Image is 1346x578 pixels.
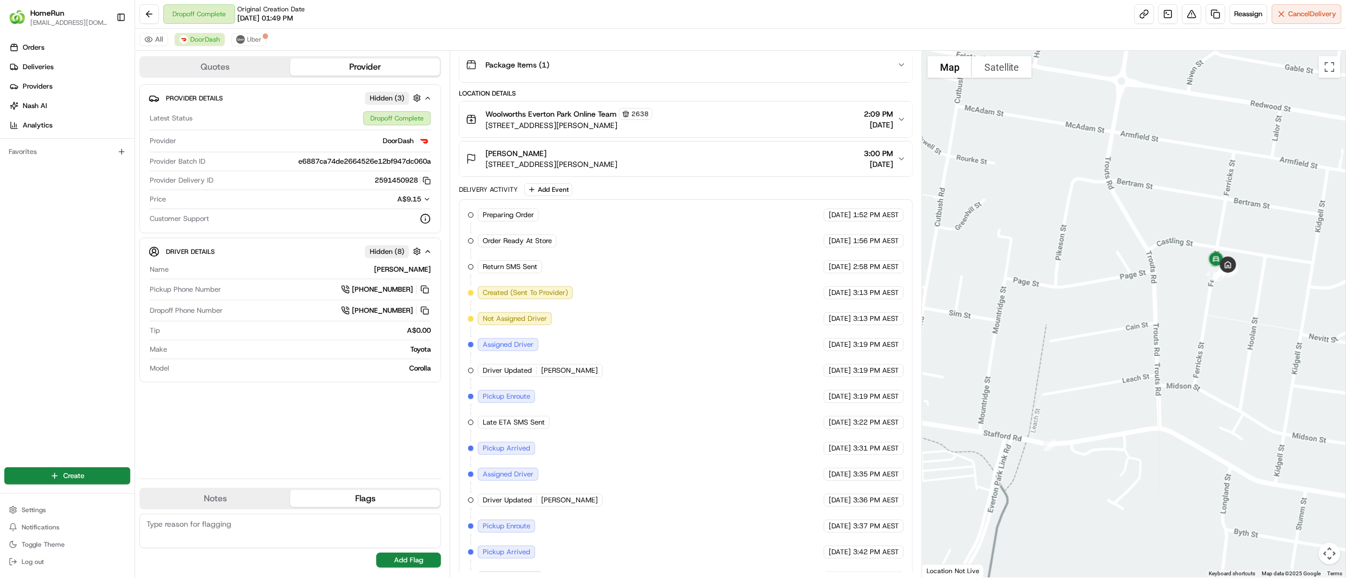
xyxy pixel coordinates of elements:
span: [DATE] [829,210,851,220]
span: [DATE] [829,495,851,505]
span: [DATE] [829,366,851,375]
span: [DATE] [864,119,893,130]
span: [DATE] [829,392,851,401]
span: 3:37 PM AEST [853,521,899,531]
span: Uber [247,35,262,44]
span: Providers [23,82,52,91]
img: doordash_logo_v2.png [179,35,188,44]
button: Notes [141,490,290,507]
img: HomeRun [9,9,26,26]
button: HomeRunHomeRun[EMAIL_ADDRESS][DOMAIN_NAME] [4,4,112,30]
button: DoorDash [175,33,225,46]
span: Package Items ( 1 ) [485,59,549,70]
span: 3:35 PM AEST [853,469,899,479]
span: [PERSON_NAME] [541,495,598,505]
span: Nash AI [23,101,47,111]
span: Pickup Arrived [483,547,530,557]
button: Woolworths Everton Park Online Team2638[STREET_ADDRESS][PERSON_NAME]2:09 PM[DATE] [459,102,912,137]
div: [PERSON_NAME] [173,265,431,274]
span: Create [63,471,84,481]
button: Keyboard shortcuts [1209,570,1256,577]
span: [DATE] [829,314,851,324]
span: Tip [150,326,160,335]
span: 3:42 PM AEST [853,547,899,557]
span: A$9.15 [397,194,421,204]
div: Favorites [4,143,130,160]
button: Settings [4,502,130,517]
span: 2:09 PM [864,109,893,119]
span: [PHONE_NUMBER] [352,306,413,315]
span: Deliveries [23,62,54,72]
span: 1:56 PM AEST [853,236,899,246]
span: 3:19 PM AEST [853,366,899,375]
span: Notifications [22,523,59,532]
span: 3:31 PM AEST [853,443,899,453]
div: Location Details [459,89,913,98]
span: 3:22 PM AEST [853,418,899,427]
span: Price [150,194,166,204]
button: [EMAIL_ADDRESS][DOMAIN_NAME] [30,18,108,27]
span: Driver Updated [483,495,532,505]
span: [DATE] [829,547,851,557]
span: 3:13 PM AEST [853,314,899,324]
button: Show street map [928,56,972,78]
button: Log out [4,554,130,569]
a: Deliveries [4,58,135,76]
span: 3:00 PM [864,148,893,159]
span: Provider Delivery ID [150,176,214,185]
img: Google [925,563,961,577]
button: Toggle fullscreen view [1319,56,1341,78]
span: [DATE] [829,262,851,272]
span: 3:13 PM AEST [853,288,899,298]
span: Provider Details [166,94,223,103]
button: Uber [231,33,266,46]
span: Provider [150,136,176,146]
span: [PHONE_NUMBER] [352,285,413,294]
span: Hidden ( 8 ) [370,247,404,257]
button: Package Items (1) [459,48,912,82]
span: Original Creation Date [237,5,305,14]
span: [DATE] [829,469,851,479]
span: Created (Sent To Provider) [483,288,568,298]
button: Add Event [524,183,572,196]
div: 5 [1040,435,1060,455]
span: Woolworths Everton Park Online Team [485,109,617,119]
a: Providers [4,78,135,95]
span: [PERSON_NAME] [485,148,547,159]
button: Quotes [141,58,290,76]
a: Analytics [4,117,135,134]
span: e6887ca74de2664526e12bf947dc060a [298,157,431,166]
span: DoorDash [190,35,220,44]
button: Notifications [4,520,130,535]
a: Open this area in Google Maps (opens a new window) [925,563,961,577]
span: HomeRun [30,8,64,18]
a: [PHONE_NUMBER] [341,305,431,317]
span: Analytics [23,120,52,130]
span: Order Ready At Store [483,236,552,246]
img: doordash_logo_v2.png [418,135,431,147]
button: Create [4,467,130,485]
span: Late ETA SMS Sent [483,418,545,427]
span: Pickup Arrived [483,443,530,453]
span: Pickup Enroute [483,392,530,401]
div: A$0.00 [164,326,431,335]
span: Toggle Theme [22,540,65,549]
span: Cancel Delivery [1289,9,1337,19]
span: Assigned Driver [483,469,534,479]
button: CancelDelivery [1272,4,1342,24]
span: [DATE] [829,418,851,427]
div: 16 [1222,261,1243,281]
div: Corolla [174,364,431,373]
span: Reassign [1235,9,1263,19]
span: [DATE] [829,236,851,246]
button: Provider [290,58,440,76]
span: Pickup Phone Number [150,285,221,294]
span: Dropoff Phone Number [150,306,223,315]
button: 2591450928 [375,176,431,185]
span: Latest Status [150,113,192,123]
span: Assigned Driver [483,340,534,350]
button: Hidden (3) [365,91,424,105]
a: Terms [1328,570,1343,576]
